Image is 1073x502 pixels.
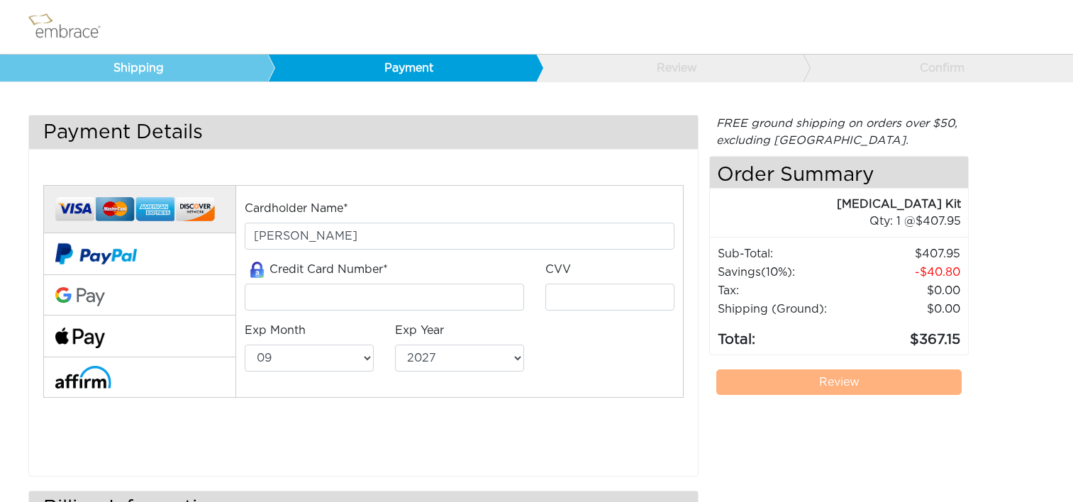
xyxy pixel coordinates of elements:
td: Tax: [717,281,851,300]
img: affirm-logo.svg [55,366,111,388]
h3: Payment Details [29,116,698,149]
label: Credit Card Number* [245,261,388,279]
a: Review [716,369,962,395]
td: Shipping (Ground): [717,300,851,318]
div: 1 @ [728,213,961,230]
td: Sub-Total: [717,245,851,263]
label: Cardholder Name* [245,200,348,217]
img: logo.png [25,9,117,45]
td: 40.80 [851,263,961,281]
label: CVV [545,261,571,278]
span: 407.95 [916,216,961,227]
td: 407.95 [851,245,961,263]
a: Payment [267,55,535,82]
span: (10%) [761,267,792,278]
img: fullApplePay.png [55,328,105,348]
div: [MEDICAL_DATA] Kit [710,196,961,213]
td: 0.00 [851,281,961,300]
td: 367.15 [851,318,961,351]
td: $0.00 [851,300,961,318]
td: Savings : [717,263,851,281]
a: Confirm [803,55,1071,82]
div: FREE ground shipping on orders over $50, excluding [GEOGRAPHIC_DATA]. [709,115,969,149]
img: Google-Pay-Logo.svg [55,287,105,307]
img: credit-cards.png [55,193,215,226]
img: paypal-v2.png [55,233,137,274]
img: amazon-lock.png [245,262,269,278]
label: Exp Year [395,322,444,339]
label: Exp Month [245,322,306,339]
h4: Order Summary [710,157,968,189]
td: Total: [717,318,851,351]
a: Review [535,55,804,82]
